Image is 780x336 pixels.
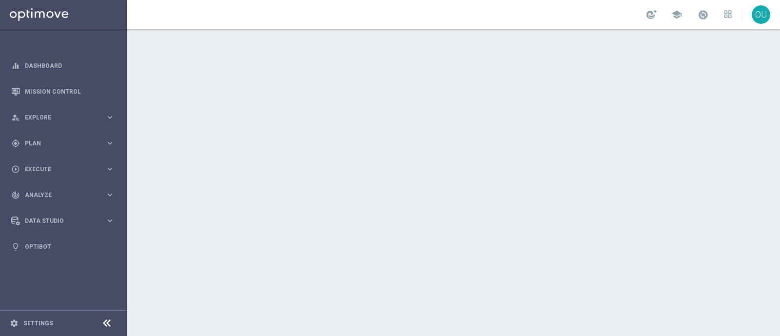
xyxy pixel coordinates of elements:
[11,191,115,199] button: track_changes Analyze keyboard_arrow_right
[11,113,20,122] i: person_search
[11,165,115,173] button: play_circle_outline Execute keyboard_arrow_right
[25,140,105,146] span: Plan
[105,113,115,122] i: keyboard_arrow_right
[11,61,20,70] i: equalizer
[11,243,115,251] button: lightbulb Optibot
[11,191,20,199] i: track_changes
[25,218,105,224] span: Data Studio
[23,320,53,326] a: Settings
[11,234,115,259] div: Optibot
[11,217,105,225] div: Data Studio
[11,242,20,251] i: lightbulb
[105,190,115,199] i: keyboard_arrow_right
[10,319,19,328] i: settings
[11,191,105,199] div: Analyze
[11,113,105,122] div: Explore
[25,53,115,79] a: Dashboard
[25,115,105,120] span: Explore
[11,139,115,147] button: gps_fixed Plan keyboard_arrow_right
[11,139,105,148] div: Plan
[25,192,105,198] span: Analyze
[752,5,770,24] div: OU
[11,165,105,174] div: Execute
[11,165,20,174] i: play_circle_outline
[105,216,115,225] i: keyboard_arrow_right
[105,138,115,148] i: keyboard_arrow_right
[11,79,115,104] div: Mission Control
[11,88,115,96] button: Mission Control
[105,164,115,174] i: keyboard_arrow_right
[11,53,115,79] div: Dashboard
[25,79,115,104] a: Mission Control
[11,62,115,70] button: equalizer Dashboard
[671,9,682,20] span: school
[11,139,20,148] i: gps_fixed
[25,166,105,172] span: Execute
[25,234,115,259] a: Optibot
[11,114,115,121] button: person_search Explore keyboard_arrow_right
[11,217,115,225] button: Data Studio keyboard_arrow_right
